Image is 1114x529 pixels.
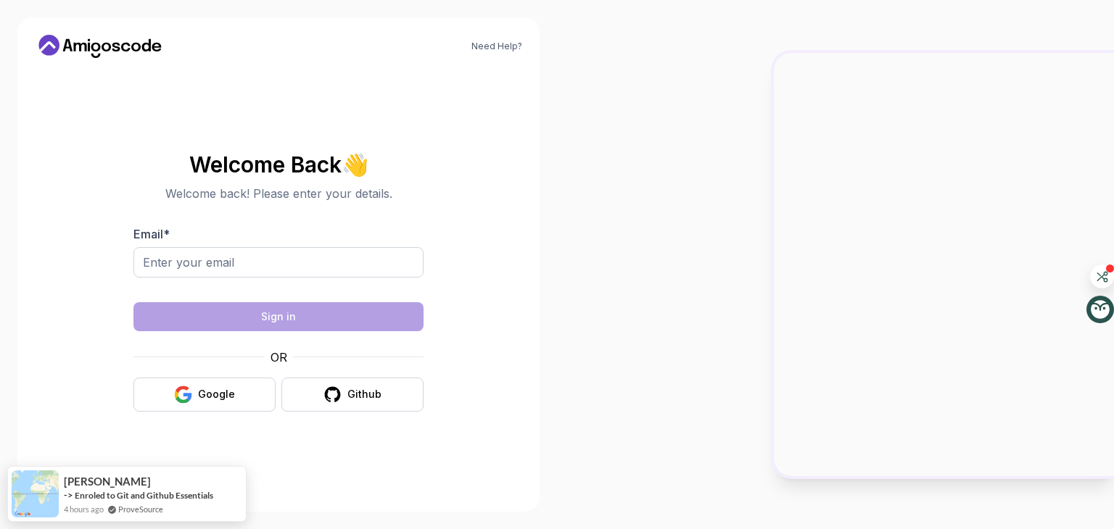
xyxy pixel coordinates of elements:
button: Google [133,378,276,412]
span: 4 hours ago [64,503,104,515]
a: Home link [35,35,165,58]
div: Github [347,387,381,401]
span: 👋 [341,151,369,177]
p: Welcome back! Please enter your details. [133,185,424,202]
img: Amigoscode Dashboard [774,53,1114,476]
button: Github [281,378,424,412]
span: [PERSON_NAME] [64,475,151,488]
div: Sign in [261,309,296,324]
div: Google [198,387,235,401]
h2: Welcome Back [133,153,424,176]
a: Need Help? [471,41,522,52]
a: Enroled to Git and Github Essentials [75,490,213,501]
a: ProveSource [118,504,163,514]
input: Enter your email [133,247,424,278]
button: Sign in [133,302,424,331]
label: Email * [133,227,170,241]
span: -> [64,489,73,501]
p: OR [271,349,287,366]
iframe: chat widget [1024,438,1114,507]
img: provesource social proof notification image [12,470,59,517]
